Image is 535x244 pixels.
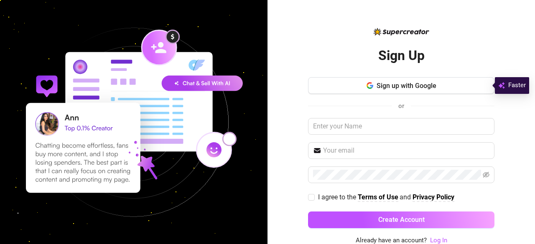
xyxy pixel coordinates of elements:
a: Privacy Policy [413,193,454,202]
strong: Terms of Use [358,193,398,201]
a: Log In [430,236,447,244]
span: Sign up with Google [377,82,436,90]
span: Faster [508,80,526,91]
img: logo-BBDzfeDw.svg [374,28,429,35]
span: and [400,193,413,201]
img: svg%3e [498,80,505,91]
span: or [398,102,404,110]
button: Sign up with Google [308,77,494,94]
button: Create Account [308,211,494,228]
strong: Privacy Policy [413,193,454,201]
input: Your email [323,146,489,156]
span: Create Account [378,216,425,224]
span: eye-invisible [483,171,489,178]
a: Terms of Use [358,193,398,202]
input: Enter your Name [308,118,494,135]
span: I agree to the [318,193,358,201]
h2: Sign Up [378,47,425,64]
